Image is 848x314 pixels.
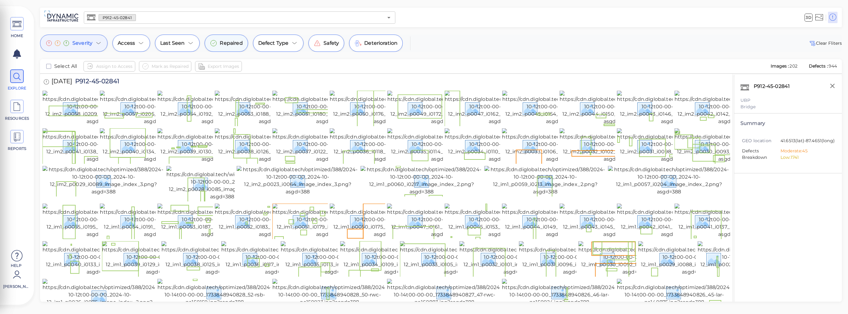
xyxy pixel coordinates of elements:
div: Summary [740,120,836,127]
img: https://cdn.diglobal.tech/width210/388/2024-10-12t00-00-00_2024-10-12_im1_p0033_i0105_image_index... [400,241,512,276]
img: https://cdn.diglobal.tech/width210/388/2024-10-12t00-00-00_2024-10-12_im2_p0051_i0180_image_index... [272,91,385,125]
span: 202 [789,63,797,69]
img: https://cdn.diglobal.tech/width210/388/2024-10-12t00-00-00_2024-10-12_im1_p0032_i0101_image_index... [459,241,572,276]
img: https://cdn.diglobal.tech/width210/388/2024-10-12t00-00-00_2024-10-12_im2_p0028_i0085_image_index... [166,166,279,200]
span: Access [118,39,135,47]
img: https://cdn.diglobal.tech/width210/388/2024-10-12t00-00-00_2024-10-12_im2_p0032_i0102_image_index... [560,128,672,163]
img: https://cdn.diglobal.tech/width210/388/2024-10-12t00-00-00_2024-10-12_im2_p0035_i0114_image_index... [387,128,499,163]
span: Defects Breakdown [742,148,781,161]
a: EXPLORE [3,69,31,91]
img: https://cdn.diglobal.tech/width210/388/2024-10-12t00-00-00_2024-10-12_im1_p0039_i0129_image_index... [102,241,214,276]
span: EXPLORE [4,85,30,91]
img: https://cdn.diglobal.tech/width210/388/2024-10-12t00-00-00_2024-10-12_im2_p0049_i0172_image_index... [387,91,499,125]
span: Last Seen [160,39,185,47]
img: https://cdn.diglobal.tech/width210/388/2024-10-12t00-00-00_2024-10-12_im2_p0034_i0110_image_index... [445,128,557,163]
img: https://cdn.diglobal.tech/width210/388/2024-10-12t00-00-00_2024-10-12_im1_p0051_i0179_image_index... [272,204,385,238]
div: P912-45-02841 [752,81,798,94]
button: Clear Fliters [809,39,842,47]
img: https://cdn.diglobal.tech/width210/388/2024-10-12t00-00-00_2024-10-12_im2_p0043_i0146_image_index... [617,91,729,125]
img: https://cdn.diglobal.tech/width210/388/2024-10-12t00-00-00_2024-10-12_im1_p0036_i0117_image_index... [221,241,333,276]
img: https://cdn.diglobal.tech/width210/388/2024-10-12t00-00-00_2024-10-12_im1_p0030_i0092_image_index... [578,241,691,276]
img: https://cdn.diglobal.tech/width210/388/2024-10-12t00-00-00_2024-10-12_im2_p0050_i0176_image_index... [330,91,442,125]
span: Mark as Repaired [152,63,189,70]
img: https://cdn.diglobal.tech/width210/388/2024-10-12t00-00-00_2024-10-12_im1_p0053_i0187_image_index... [157,204,270,238]
img: https://cdn.diglobal.tech/width210/388/2024-10-12t00-00-00_2024-10-12_im1_p0050_i0175_image_index... [330,204,442,238]
button: Export Images [195,61,242,72]
span: Help [3,263,29,268]
button: Assign to Access [84,61,135,72]
img: https://cdn.diglobal.tech/width210/388/2024-10-12t00-00-00_2024-10-12_im1_p0047_i0161_image_index... [387,204,499,238]
span: Defects : [808,63,829,69]
span: Select All [54,63,77,70]
a: HOME [3,17,31,39]
span: [PERSON_NAME] [3,284,29,289]
span: Defect Type [258,39,289,47]
img: https://cdn.diglobal.tech/width210/388/2024-10-12t00-00-00_2024-10-12_im2_p0031_i0098_image_index... [617,128,729,163]
span: 3D [805,14,812,22]
span: Images : [770,63,790,69]
div: UBP [740,97,836,104]
span: REPORTS [4,146,30,151]
span: Export Images [208,63,239,70]
span: [DATE] [51,78,72,86]
img: https://cdn.diglobal.tech/width210/388/2024-10-12t00-00-00_2024-10-12_im2_p0044_i0150_image_index... [560,91,672,125]
img: https://cdn.diglobal.tech/width210/388/2024-10-12t00-00-00_2024-10-12_im1_p0045_i0153_image_index... [445,204,557,238]
img: https://cdn.diglobal.tech/width210/388/2024-10-12t00-00-00_2024-10-12_im1_p0054_i0191_image_index... [100,204,212,238]
img: https://cdn.diglobal.tech/width210/388/2024-10-12t00-00-00_2024-10-12_im1_p0044_i0149_image_index... [502,204,614,238]
img: https://cdn.diglobal.tech/width210/388/2024-10-12t00-00-00_2024-10-12_im2_p0057_i0205_image_index... [100,91,212,125]
div: Bridge [740,104,836,110]
img: https://cdn.diglobal.tech/optimized/388/2024-10-12t00-00-00_2024-10-12_im1_p0057_i0204_image_inde... [608,166,730,196]
span: RESOURCES [4,116,30,121]
img: https://cdn.diglobal.tech/width210/388/2024-10-12t00-00-00_2024-10-12_im2_p0037_i0122_image_index... [272,128,385,163]
img: https://cdn.diglobal.tech/width210/388/2024-10-12t00-00-00_2024-10-12_im2_p0030_i0093_image_index... [675,128,787,163]
img: https://cdn.diglobal.tech/width210/388/2024-10-12t00-00-00_2024-10-12_im1_p0038_i0125_image_index... [161,241,274,276]
img: https://cdn.diglobal.tech/width210/388/2024-10-12t00-00-00_2024-10-12_im2_p0047_i0162_image_index... [445,91,557,125]
img: https://cdn.diglobal.tech/width210/388/2024-10-12t00-00-00_2024-10-12_im1_p0043_i0145_image_index... [560,204,672,238]
img: https://cdn.diglobal.tech/width210/388/2024-10-12t00-00-00_2024-10-12_im2_p0042_i0142_image_index... [675,91,787,125]
span: GEO location [742,138,781,144]
img: https://cdn.diglobal.tech/optimized/388/2024-10-14t00-00-00_1733848940826_45-lar-pa140875.jpg?asg... [617,279,732,306]
img: https://cdn.diglobal.tech/optimized/388/2024-10-12t00-00-00_2024-10-12_im2_p0029_i0089_image_inde... [43,166,165,196]
img: https://cdn.diglobal.tech/optimized/388/2024-10-14t00-00-00_1733848940826_46-lar-pa150924.jpg?asg... [502,279,617,306]
img: https://cdn.diglobal.tech/width210/388/2024-10-12t00-00-00_2024-10-12_im2_p0053_i0188_image_index... [215,91,327,125]
a: RESOURCES [3,100,31,121]
img: https://cdn.diglobal.tech/optimized/388/2024-10-14t00-00-00_1733848940828_52-rsb-pa150159.jpg?asg... [157,279,272,306]
img: https://cdn.diglobal.tech/width210/388/2024-10-12t00-00-00_2024-10-12_im1_p0031_i0096_image_index... [519,241,631,276]
button: Mark as Repaired [139,61,191,72]
img: https://cdn.diglobal.tech/width210/388/2024-10-12t00-00-00_2024-10-12_im1_p0041_i0137_image_index... [675,204,787,238]
span: Severity [72,39,92,47]
img: https://cdn.diglobal.tech/width210/388/2024-10-12t00-00-00_2024-10-12_im2_p0033_i0106_image_index... [502,128,614,163]
img: https://cdn.diglobal.tech/optimized/388/2024-10-12t00-00-00_2024-10-12_im1_p0059_i0213_image_inde... [484,166,606,196]
img: https://cdn.diglobal.tech/optimized/388/2024-10-12t00-00-00_2024-10-12_im1_p0026_i0075_image_inde... [43,279,157,313]
img: https://cdn.diglobal.tech/optimized/388/2024-10-12t00-00-00_2024-10-12_im1_p0060_i0217_image_inde... [361,166,483,196]
img: https://cdn.diglobal.tech/width210/388/2024-10-12t00-00-00_2024-10-12_im2_p0040_i0134_image_index... [100,128,212,163]
img: https://cdn.diglobal.tech/width210/388/2024-10-12t00-00-00_2024-10-12_im2_p0036_i0118_image_index... [330,128,442,163]
img: https://cdn.diglobal.tech/width210/388/2024-10-12t00-00-00_2024-10-12_im1_p0040_i0133_image_index... [43,241,155,276]
span: Deterioration [364,39,397,47]
span: P912-45-02841 [99,15,136,21]
a: REPORTS [3,130,31,151]
img: https://cdn.diglobal.tech/width210/388/2024-10-12t00-00-00_2024-10-12_im2_p0045_i0154_image_index... [502,91,614,125]
img: https://cdn.diglobal.tech/width210/388/2024-10-12t00-00-00_2024-10-12_im2_p0058_i0209_image_index... [43,91,155,125]
img: https://cdn.diglobal.tech/width210/388/2024-10-12t00-00-00_2024-10-12_im2_p0054_i0192_image_index... [157,91,270,125]
img: https://cdn.diglobal.tech/width210/388/2024-10-12t00-00-00_2024-10-12_im2_p0038_i0126_image_index... [215,128,327,163]
li: Moderate: 45 [781,148,831,154]
img: https://cdn.diglobal.tech/optimized/388/2024-10-12t00-00-00_2024-10-12_im2_p0023_i0064_image_inde... [237,166,359,196]
img: https://cdn.diglobal.tech/width210/388/2024-10-12t00-00-00_2024-10-12_im2_p0039_i0130_image_index... [157,128,270,163]
span: Repaired [220,39,243,47]
img: https://cdn.diglobal.tech/width210/388/2024-10-12t00-00-00_2024-10-12_im1_p0028_i0083_image_index... [698,241,810,276]
img: https://cdn.diglobal.tech/width210/388/2024-10-12t00-00-00_2024-10-12_im1_p0035_i0113_image_index... [281,241,393,276]
button: Open [385,13,393,22]
span: 944 [829,63,837,69]
img: https://cdn.diglobal.tech/width210/388/2024-10-12t00-00-00_2024-10-12_im1_p0029_i0088_image_index... [638,241,750,276]
img: https://cdn.diglobal.tech/width210/388/2024-10-12t00-00-00_2024-10-12_im1_p0042_i0141_image_index... [617,204,729,238]
img: https://cdn.diglobal.tech/optimized/388/2024-10-14t00-00-00_1733848940828_50-rwc-pa150923.jpg?asg... [272,279,387,306]
img: https://cdn.diglobal.tech/width210/388/2024-10-12t00-00-00_2024-10-12_im1_p0034_i0109_image_index... [340,241,452,276]
img: https://cdn.diglobal.tech/width210/388/2024-10-12t00-00-00_2024-10-12_im1_p0055_i0195_image_index... [43,204,155,238]
iframe: Chat [822,286,843,309]
span: Safety [324,39,339,47]
img: https://cdn.diglobal.tech/width210/388/2024-10-12t00-00-00_2024-10-12_im2_p0041_i0138_image_index... [43,128,155,163]
span: HOME [4,33,30,39]
span: Assign to Access [96,63,132,70]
